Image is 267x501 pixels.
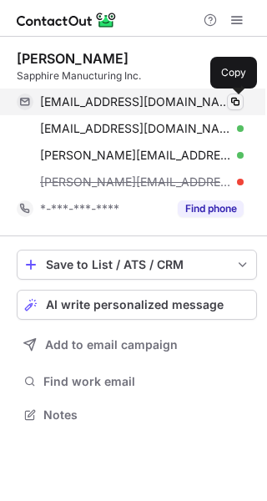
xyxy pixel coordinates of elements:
[17,68,257,83] div: Sapphire Manucturing Inc.
[17,10,117,30] img: ContactOut v5.3.10
[40,148,231,163] span: [PERSON_NAME][EMAIL_ADDRESS][DOMAIN_NAME]
[17,370,257,393] button: Find work email
[17,403,257,427] button: Notes
[17,50,128,67] div: [PERSON_NAME]
[40,121,231,136] span: [EMAIL_ADDRESS][DOMAIN_NAME]
[17,250,257,280] button: save-profile-one-click
[46,298,224,311] span: AI write personalized message
[17,330,257,360] button: Add to email campaign
[17,290,257,320] button: AI write personalized message
[43,407,250,423] span: Notes
[178,200,244,217] button: Reveal Button
[45,338,178,352] span: Add to email campaign
[46,258,228,271] div: Save to List / ATS / CRM
[40,175,231,190] span: [PERSON_NAME][EMAIL_ADDRESS][DOMAIN_NAME]
[43,374,250,389] span: Find work email
[40,94,231,109] span: [EMAIL_ADDRESS][DOMAIN_NAME]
